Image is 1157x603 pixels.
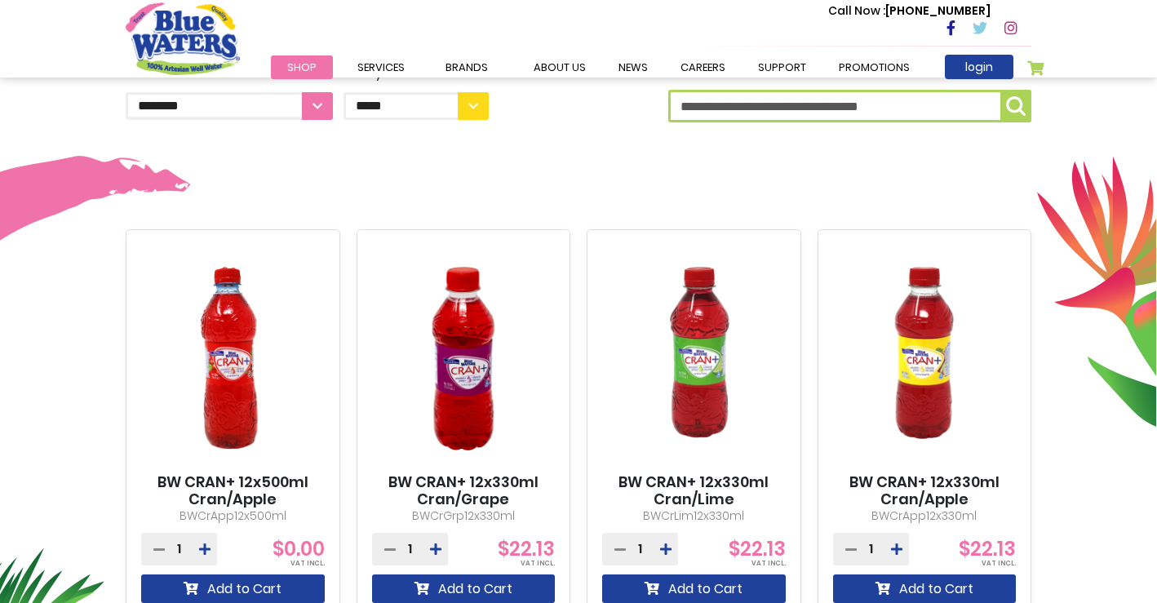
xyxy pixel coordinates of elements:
span: $22.13 [729,535,786,562]
span: Shop [287,60,317,75]
img: search-icon.png [1006,96,1026,116]
input: Search Product [668,90,1031,122]
button: Add to Cart [833,574,1017,603]
img: BW CRAN+ 12x330ml Cran/Lime [602,244,786,473]
a: BW CRAN+ 12x330ml Cran/Lime [602,473,786,508]
span: $22.13 [959,535,1016,562]
p: BWCrApp12x500ml [141,508,325,525]
label: Search Product [668,63,1031,122]
a: Promotions [822,55,926,79]
img: BW CRAN+ 12x330ml Cran/Grape [372,244,556,473]
a: careers [664,55,742,79]
button: Add to Cart [141,574,325,603]
span: Services [357,60,405,75]
img: BW CRAN+ 12x330ml Cran/Apple [833,244,1017,473]
a: login [945,55,1013,79]
label: Select Brand [126,65,333,120]
p: BWCrGrp12x330ml [372,508,556,525]
img: BW CRAN+ 12x500ml Cran/Apple [141,244,325,473]
p: BWCrApp12x330ml [833,508,1017,525]
a: News [602,55,664,79]
button: Add to Cart [372,574,556,603]
a: BW CRAN+ 12x330ml Cran/Apple [833,473,1017,508]
button: Add to Cart [602,574,786,603]
select: Sort By [344,92,489,120]
span: $0.00 [273,535,325,562]
p: [PHONE_NUMBER] [828,2,991,20]
a: BW CRAN+ 12x500ml Cran/Apple [141,473,325,508]
p: BWCrLim12x330ml [602,508,786,525]
a: support [742,55,822,79]
span: $22.13 [498,535,555,562]
span: Call Now : [828,2,885,19]
span: Brands [446,60,488,75]
a: store logo [126,2,240,74]
a: about us [517,55,602,79]
select: Select Brand [126,92,333,120]
a: BW CRAN+ 12x330ml Cran/Grape [372,473,556,508]
button: Search Product [1000,90,1031,122]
